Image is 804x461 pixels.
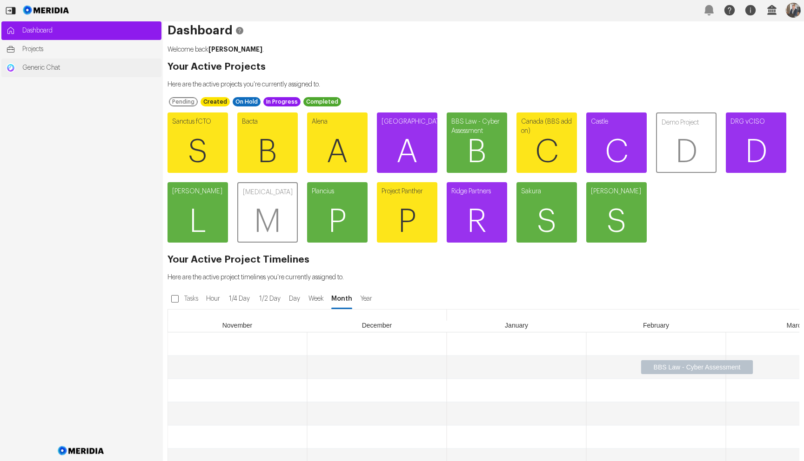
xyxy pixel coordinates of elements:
span: C [586,124,647,180]
a: Sanctus fCTOS [167,112,228,173]
a: Ridge PartnersR [447,182,507,243]
a: Projects [1,40,161,59]
span: Week [306,294,326,303]
span: D [726,124,786,180]
span: D [657,124,716,180]
h2: Your Active Projects [167,62,799,72]
a: [PERSON_NAME]S [586,182,647,243]
span: Dashboard [22,26,157,35]
span: Year [358,294,375,303]
p: Here are the active project timelines you're currently assigned to. [167,273,799,282]
p: Welcome back . [167,45,799,54]
span: 1/4 Day [227,294,252,303]
span: S [516,194,577,250]
a: Generic ChatGeneric Chat [1,59,161,77]
h1: Dashboard [167,26,799,35]
a: Demo ProjectD [656,112,717,173]
span: S [586,194,647,250]
p: Here are the active projects you're currently assigned to. [167,80,799,89]
div: Created [201,97,230,106]
strong: [PERSON_NAME] [208,46,262,53]
a: BactaB [237,112,298,173]
span: B [447,124,507,180]
label: Tasks [182,290,202,307]
a: PlanciusP [307,182,368,243]
a: BBS Law - Cyber AssessmentB [447,112,507,173]
img: Meridia Logo [56,441,106,461]
span: R [447,194,507,250]
a: Project PantherP [377,182,437,243]
span: P [377,194,437,250]
a: DRG vCISOD [726,112,786,173]
span: Month [330,294,353,303]
div: Pending [169,97,198,106]
span: M [238,194,297,250]
a: AlenaA [307,112,368,173]
img: Profile Icon [786,3,801,18]
span: 1/2 Day [257,294,282,303]
span: A [377,124,437,180]
img: Generic Chat [6,63,15,72]
a: [MEDICAL_DATA]M [237,182,298,243]
span: L [167,194,228,250]
h2: Your Active Project Timelines [167,255,799,264]
span: C [516,124,577,180]
a: SakuraS [516,182,577,243]
span: B [237,124,298,180]
span: Projects [22,45,157,54]
a: Dashboard [1,21,161,40]
a: [GEOGRAPHIC_DATA]A [377,112,437,173]
div: Completed [303,97,341,106]
div: On Hold [233,97,261,106]
a: [PERSON_NAME]L [167,182,228,243]
a: CastleC [586,112,647,173]
span: Day [287,294,301,303]
a: Canada (BBS add on)C [516,112,577,173]
span: S [167,124,228,180]
span: A [307,124,368,180]
span: Hour [204,294,222,303]
span: P [307,194,368,250]
div: In Progress [263,97,301,106]
span: Generic Chat [22,63,157,72]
